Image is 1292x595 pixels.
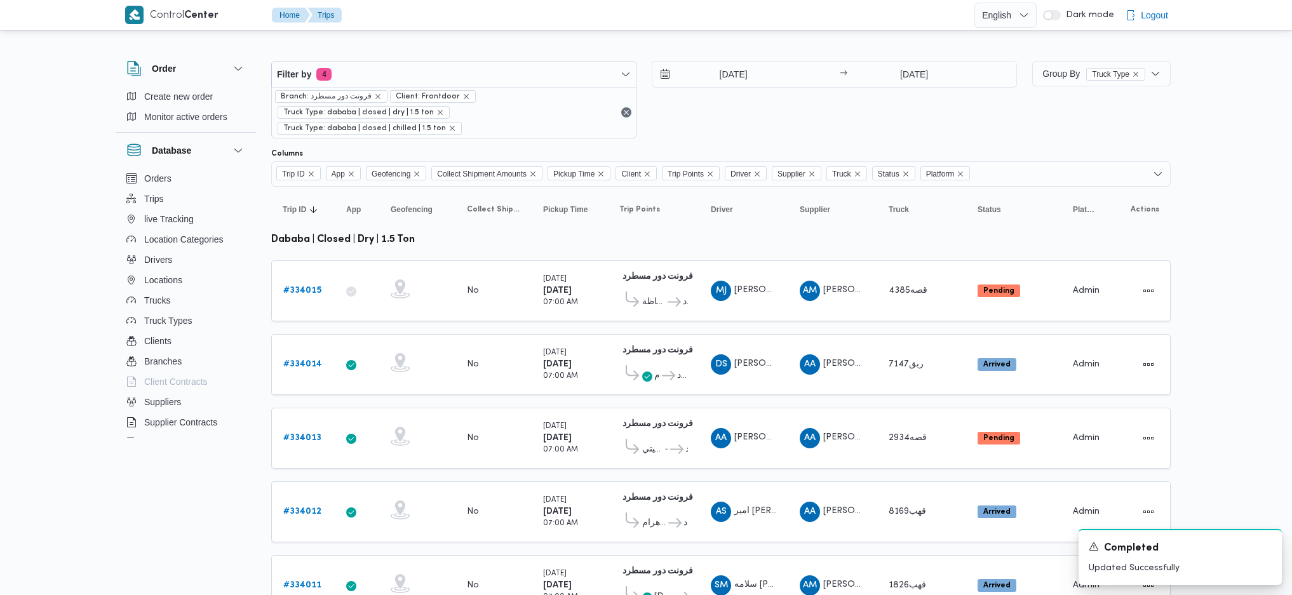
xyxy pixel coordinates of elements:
[543,520,578,527] small: 07:00 AM
[144,171,172,186] span: Orders
[1068,199,1101,220] button: Platform
[711,204,733,215] span: Driver
[283,434,321,442] b: # 334013
[278,122,462,135] span: Truck Type: dababa | closed | chilled | 1.5 ton
[872,166,915,180] span: Status
[121,168,251,189] button: Orders
[126,143,246,158] button: Database
[803,281,817,301] span: AM
[1138,281,1159,301] button: Actions
[282,167,305,181] span: Trip ID
[1138,428,1159,448] button: Actions
[144,252,172,267] span: Drivers
[346,204,361,215] span: App
[711,428,731,448] div: Abadallah Aid Abadalsalam Abadalihafz
[823,433,971,441] span: [PERSON_NAME] [PERSON_NAME]
[13,544,53,582] iframe: chat widget
[1131,204,1159,215] span: Actions
[804,502,816,522] span: AA
[889,286,927,295] span: قصه4385
[121,311,251,331] button: Truck Types
[543,423,567,430] small: [DATE]
[902,170,910,178] button: Remove Status from selection in this group
[144,109,227,124] span: Monitor active orders
[543,581,572,589] b: [DATE]
[889,581,926,589] span: قهب1826
[144,415,217,430] span: Supplier Contracts
[271,149,303,159] label: Columns
[121,189,251,209] button: Trips
[1089,561,1272,575] p: Updated Successfully
[543,204,588,215] span: Pickup Time
[283,581,321,589] b: # 334011
[642,295,666,310] span: كارفور سيتي سنتر الماظة
[144,232,224,247] span: Location Categories
[978,505,1016,518] span: Arrived
[685,442,688,457] span: فرونت دور مسطرد
[121,107,251,127] button: Monitor active orders
[734,286,882,294] span: [PERSON_NAME] [PERSON_NAME]
[1061,10,1114,20] span: Dark mode
[854,170,861,178] button: Remove Truck from selection in this group
[978,579,1016,592] span: Arrived
[715,354,727,375] span: DS
[983,582,1011,589] b: Arrived
[126,61,246,76] button: Order
[307,170,315,178] button: Remove Trip ID from selection in this group
[543,349,567,356] small: [DATE]
[144,394,181,410] span: Suppliers
[889,507,926,516] span: قهب8169
[800,354,820,375] div: Abadallah Aid Abadalsalam Abadalihafz
[283,283,321,298] a: #334015
[983,508,1011,516] b: Arrived
[926,167,955,181] span: Platform
[706,199,782,220] button: Driver
[957,170,964,178] button: Remove Platform from selection in this group
[543,299,578,306] small: 07:00 AM
[884,199,960,220] button: Truck
[823,359,971,368] span: [PERSON_NAME] [PERSON_NAME]
[144,211,194,227] span: live Tracking
[309,204,319,215] svg: Sorted in descending order
[283,357,322,372] a: #334014
[121,371,251,392] button: Client Contracts
[437,167,527,181] span: Collect Shipment Amounts
[711,354,731,375] div: Dhiaa Shams Aldin Fthai Msalamai
[121,290,251,311] button: Trucks
[386,199,449,220] button: Geofencing
[144,272,182,288] span: Locations
[978,204,1001,215] span: Status
[823,507,971,515] span: [PERSON_NAME] [PERSON_NAME]
[1092,69,1129,80] span: Truck Type
[283,360,322,368] b: # 334014
[983,361,1011,368] b: Arrived
[316,68,332,81] span: 4 active filters
[616,166,657,180] span: Client
[184,11,219,20] b: Center
[1089,540,1272,556] div: Notification
[543,434,572,442] b: [DATE]
[621,167,641,181] span: Client
[889,360,924,368] span: ربق7147
[144,435,176,450] span: Devices
[278,199,328,220] button: Trip IDSorted in descending order
[144,333,172,349] span: Clients
[283,204,306,215] span: Trip ID; Sorted in descending order
[283,286,321,295] b: # 334015
[283,123,446,134] span: Truck Type: dababa | closed | chilled | 1.5 ton
[978,432,1020,445] span: Pending
[978,284,1020,297] span: Pending
[144,313,192,328] span: Truck Types
[272,8,310,23] button: Home
[538,199,602,220] button: Pickup Time
[622,272,693,281] b: فرونت دور مسطرد
[920,166,971,180] span: Platform
[619,105,634,120] button: Remove
[125,6,144,24] img: X8yXhbKr1z7QwAAAABJRU5ErkJggg==
[983,434,1014,442] b: Pending
[116,168,256,443] div: Database
[543,286,572,295] b: [DATE]
[347,170,355,178] button: Remove App from selection in this group
[374,93,382,100] button: remove selected entity
[683,516,688,531] span: فرونت دور مسطرد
